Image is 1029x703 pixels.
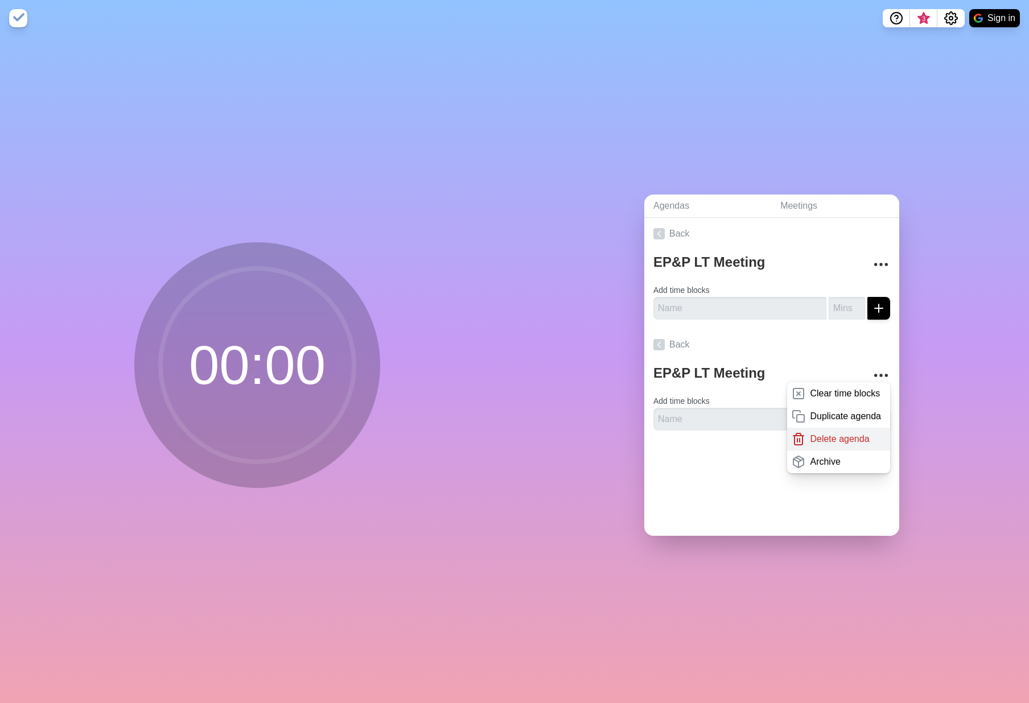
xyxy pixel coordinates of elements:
[974,14,983,23] img: google logo
[644,329,899,361] a: Back
[937,9,965,27] button: Settings
[644,218,899,250] a: Back
[653,396,710,406] label: Add time blocks
[810,432,869,446] p: Delete agenda
[771,195,899,218] a: Meetings
[644,195,771,218] a: Agendas
[870,253,892,276] button: More
[910,9,937,27] button: What’s new
[653,408,826,431] input: Name
[883,9,910,27] button: Help
[810,387,880,400] p: Clear time blocks
[810,410,881,423] p: Duplicate agenda
[9,9,27,27] img: timeblocks logo
[969,9,1020,27] button: Sign in
[653,297,826,320] input: Name
[919,14,928,23] span: 3
[653,286,710,295] label: Add time blocks
[870,364,892,387] button: More
[810,455,840,469] p: Archive
[829,297,865,320] input: Mins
